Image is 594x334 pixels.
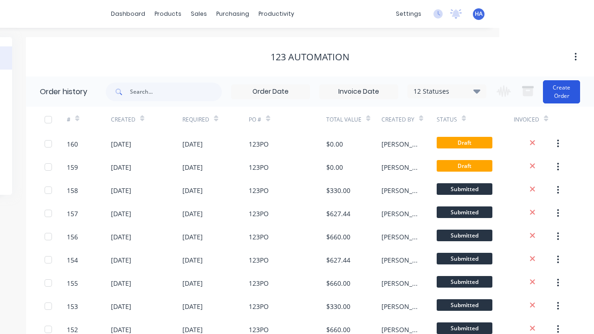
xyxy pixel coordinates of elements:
[326,302,350,311] div: $330.00
[249,302,269,311] div: 123PO
[249,209,269,218] div: 123PO
[381,162,418,172] div: [PERSON_NAME]
[381,232,418,242] div: [PERSON_NAME]
[381,107,437,132] div: Created By
[381,302,418,311] div: [PERSON_NAME]
[326,162,343,172] div: $0.00
[232,85,310,99] input: Order Date
[67,162,78,172] div: 159
[111,255,131,265] div: [DATE]
[543,80,580,103] button: Create Order
[182,107,249,132] div: Required
[182,116,209,124] div: Required
[130,83,222,101] input: Search...
[182,255,203,265] div: [DATE]
[67,116,71,124] div: #
[254,7,299,21] div: productivity
[249,255,269,265] div: 123PO
[249,278,269,288] div: 123PO
[67,255,78,265] div: 154
[381,209,418,218] div: [PERSON_NAME]
[437,160,492,172] span: Draft
[186,7,212,21] div: sales
[326,186,350,195] div: $330.00
[67,139,78,149] div: 160
[326,255,350,265] div: $627.44
[182,162,203,172] div: [DATE]
[182,186,203,195] div: [DATE]
[326,107,381,132] div: Total Value
[437,276,492,288] span: Submitted
[514,107,558,132] div: Invoiced
[475,10,483,18] span: HA
[67,209,78,218] div: 157
[111,232,131,242] div: [DATE]
[271,51,349,63] div: 123 Automation
[437,137,492,148] span: Draft
[437,116,457,124] div: Status
[249,139,269,149] div: 123PO
[249,186,269,195] div: 123PO
[437,107,514,132] div: Status
[111,209,131,218] div: [DATE]
[249,162,269,172] div: 123PO
[111,162,131,172] div: [DATE]
[67,107,111,132] div: #
[326,209,350,218] div: $627.44
[437,253,492,264] span: Submitted
[67,232,78,242] div: 156
[437,230,492,241] span: Submitted
[381,255,418,265] div: [PERSON_NAME]
[111,139,131,149] div: [DATE]
[111,302,131,311] div: [DATE]
[381,139,418,149] div: [PERSON_NAME]
[182,232,203,242] div: [DATE]
[111,186,131,195] div: [DATE]
[514,116,539,124] div: Invoiced
[408,86,486,96] div: 12 Statuses
[67,278,78,288] div: 155
[249,116,261,124] div: PO #
[437,206,492,218] span: Submitted
[326,116,362,124] div: Total Value
[381,186,418,195] div: [PERSON_NAME]
[111,278,131,288] div: [DATE]
[67,302,78,311] div: 153
[391,7,426,21] div: settings
[326,278,350,288] div: $660.00
[182,139,203,149] div: [DATE]
[67,186,78,195] div: 158
[182,302,203,311] div: [DATE]
[182,209,203,218] div: [DATE]
[111,116,136,124] div: Created
[150,7,186,21] div: products
[381,116,414,124] div: Created By
[326,139,343,149] div: $0.00
[182,278,203,288] div: [DATE]
[437,299,492,311] span: Submitted
[249,232,269,242] div: 123PO
[381,278,418,288] div: [PERSON_NAME]
[212,7,254,21] div: purchasing
[326,232,350,242] div: $660.00
[249,107,326,132] div: PO #
[437,183,492,195] span: Submitted
[40,86,87,97] div: Order history
[320,85,398,99] input: Invoice Date
[111,107,183,132] div: Created
[106,7,150,21] a: dashboard
[437,322,492,334] span: Submitted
